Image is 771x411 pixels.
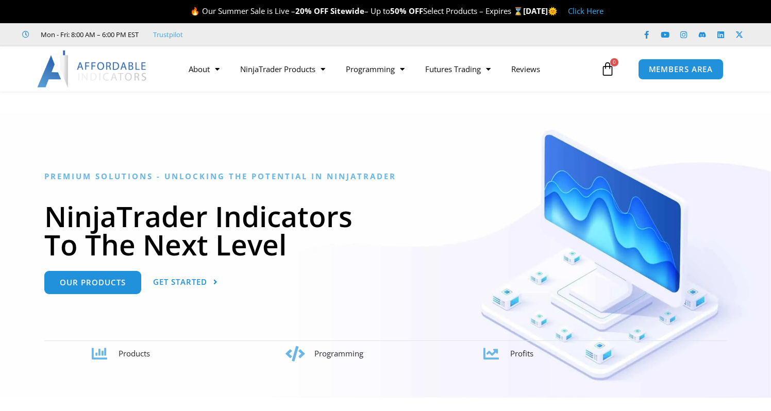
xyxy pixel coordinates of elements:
[190,6,523,16] span: 🔥 Our Summer Sale is Live – – Up to Select Products – Expires ⌛
[649,65,713,73] span: MEMBERS AREA
[44,172,727,181] h6: Premium Solutions - Unlocking the Potential in NinjaTrader
[548,6,558,16] span: 🌞
[390,6,423,16] strong: 50% OFF
[510,348,533,358] span: Profits
[44,202,727,259] h1: NinjaTrader Indicators To The Next Level
[501,57,550,81] a: Reviews
[295,6,328,16] strong: 20% OFF
[230,57,336,81] a: NinjaTrader Products
[314,348,363,358] span: Programming
[60,279,126,286] span: Our Products
[330,6,364,16] strong: Sitewide
[153,271,218,294] a: Get Started
[153,278,207,286] span: Get Started
[585,54,630,84] a: 0
[44,271,141,294] a: Our Products
[523,6,558,16] strong: [DATE]
[178,57,230,81] a: About
[610,58,618,66] span: 0
[178,57,598,81] nav: Menu
[153,28,183,41] a: Trustpilot
[38,28,139,41] span: Mon - Fri: 8:00 AM – 6:00 PM EST
[638,59,724,80] a: MEMBERS AREA
[415,57,501,81] a: Futures Trading
[568,6,604,16] a: Click Here
[37,50,148,88] img: LogoAI | Affordable Indicators – NinjaTrader
[336,57,415,81] a: Programming
[119,348,150,358] span: Products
